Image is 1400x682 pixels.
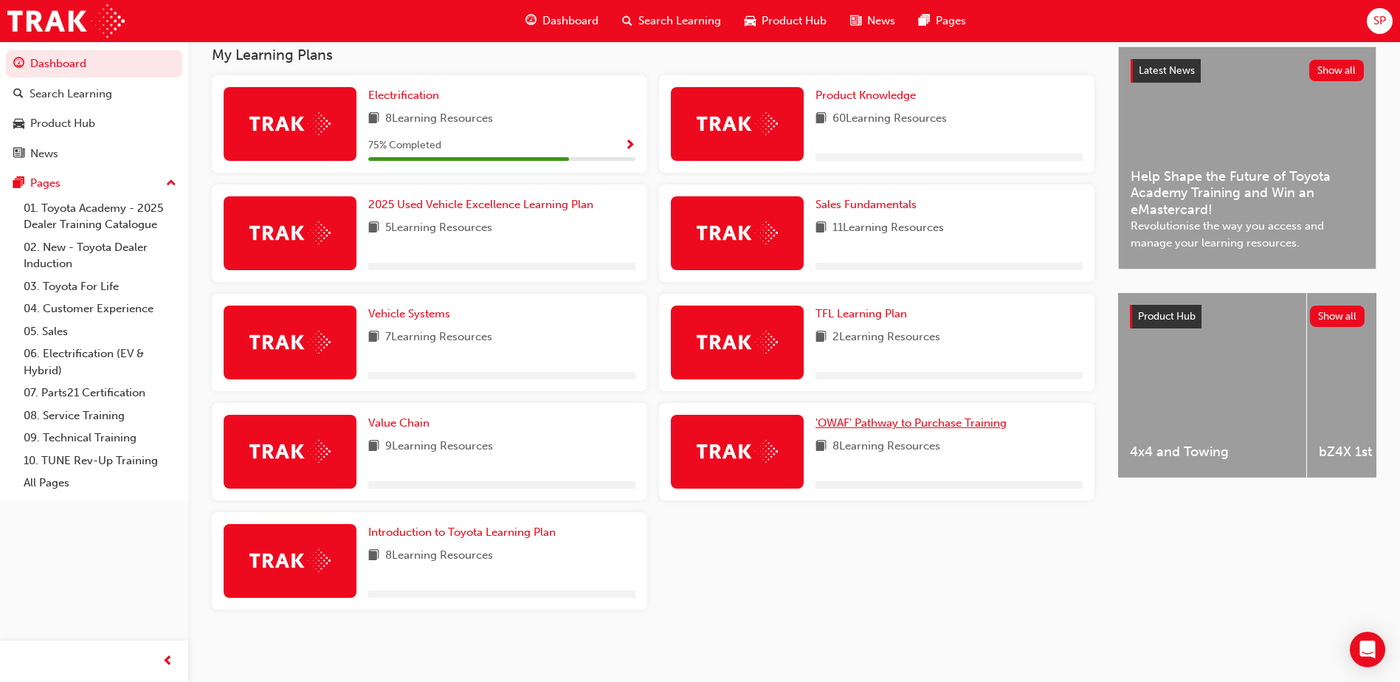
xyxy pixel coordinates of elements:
[18,236,182,275] a: 02. New - Toyota Dealer Induction
[697,440,778,463] img: Trak
[525,12,537,30] span: guage-icon
[610,6,733,36] a: search-iconSearch Learning
[6,80,182,108] a: Search Learning
[815,438,827,456] span: book-icon
[832,328,940,347] span: 2 Learning Resources
[867,13,895,30] span: News
[368,87,445,104] a: Electrification
[18,342,182,382] a: 06. Electrification (EV & Hybrid)
[1131,218,1364,251] span: Revolutionise the way you access and manage your learning resources.
[249,440,331,463] img: Trak
[249,549,331,572] img: Trak
[368,110,379,128] span: book-icon
[368,196,599,213] a: 2025 Used Vehicle Excellence Learning Plan
[815,110,827,128] span: book-icon
[18,472,182,495] a: All Pages
[832,219,944,238] span: 11 Learning Resources
[212,46,1094,63] h3: My Learning Plans
[249,221,331,244] img: Trak
[368,219,379,238] span: book-icon
[18,449,182,472] a: 10. TUNE Rev-Up Training
[907,6,978,36] a: pages-iconPages
[6,170,182,197] button: Pages
[514,6,610,36] a: guage-iconDashboard
[815,307,907,320] span: TFL Learning Plan
[815,306,913,323] a: TFL Learning Plan
[1139,64,1195,77] span: Latest News
[1350,632,1385,667] div: Open Intercom Messenger
[745,12,756,30] span: car-icon
[6,47,182,170] button: DashboardSearch LearningProduct HubNews
[368,89,439,102] span: Electrification
[832,110,947,128] span: 60 Learning Resources
[7,4,125,38] img: Trak
[249,331,331,354] img: Trak
[697,112,778,135] img: Trak
[1131,168,1364,218] span: Help Shape the Future of Toyota Academy Training and Win an eMastercard!
[733,6,838,36] a: car-iconProduct Hub
[815,415,1013,432] a: 'OWAF' Pathway to Purchase Training
[815,219,827,238] span: book-icon
[6,140,182,168] a: News
[385,110,493,128] span: 8 Learning Resources
[762,13,827,30] span: Product Hub
[1373,13,1386,30] span: SP
[815,89,916,102] span: Product Knowledge
[697,221,778,244] img: Trak
[368,198,593,211] span: 2025 Used Vehicle Excellence Learning Plan
[18,404,182,427] a: 08. Service Training
[368,438,379,456] span: book-icon
[368,328,379,347] span: book-icon
[697,331,778,354] img: Trak
[850,12,861,30] span: news-icon
[368,306,456,323] a: Vehicle Systems
[624,139,635,153] span: Show Progress
[832,438,940,456] span: 8 Learning Resources
[18,382,182,404] a: 07. Parts21 Certification
[1367,8,1393,34] button: SP
[162,652,173,671] span: prev-icon
[368,547,379,565] span: book-icon
[30,145,58,162] div: News
[18,427,182,449] a: 09. Technical Training
[368,307,450,320] span: Vehicle Systems
[18,297,182,320] a: 04. Customer Experience
[13,58,24,71] span: guage-icon
[368,415,435,432] a: Value Chain
[638,13,721,30] span: Search Learning
[815,198,917,211] span: Sales Fundamentals
[368,416,430,430] span: Value Chain
[1118,293,1306,478] a: 4x4 and Towing
[1310,306,1365,327] button: Show all
[919,12,930,30] span: pages-icon
[30,86,112,103] div: Search Learning
[385,219,492,238] span: 5 Learning Resources
[368,526,556,539] span: Introduction to Toyota Learning Plan
[385,438,493,456] span: 9 Learning Resources
[622,12,632,30] span: search-icon
[815,416,1007,430] span: 'OWAF' Pathway to Purchase Training
[1130,305,1365,328] a: Product HubShow all
[6,110,182,137] a: Product Hub
[6,50,182,77] a: Dashboard
[18,197,182,236] a: 01. Toyota Academy - 2025 Dealer Training Catalogue
[815,87,922,104] a: Product Knowledge
[936,13,966,30] span: Pages
[18,275,182,298] a: 03. Toyota For Life
[30,115,95,132] div: Product Hub
[1131,59,1364,83] a: Latest NewsShow all
[368,137,441,154] span: 75 % Completed
[624,137,635,155] button: Show Progress
[249,112,331,135] img: Trak
[13,177,24,190] span: pages-icon
[815,328,827,347] span: book-icon
[542,13,599,30] span: Dashboard
[1309,60,1365,81] button: Show all
[1138,310,1196,323] span: Product Hub
[13,88,24,101] span: search-icon
[1118,46,1376,269] a: Latest NewsShow allHelp Shape the Future of Toyota Academy Training and Win an eMastercard!Revolu...
[385,328,492,347] span: 7 Learning Resources
[13,148,24,161] span: news-icon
